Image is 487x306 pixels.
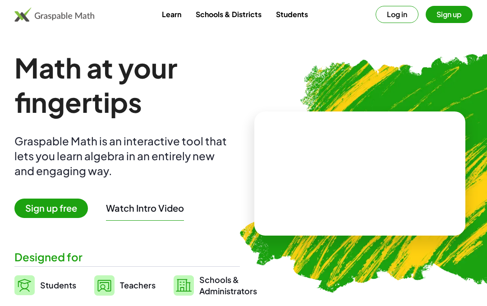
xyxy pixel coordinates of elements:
a: Students [269,6,315,23]
div: Graspable Math is an interactive tool that lets you learn algebra in an entirely new and engaging... [14,134,231,178]
a: Learn [155,6,188,23]
button: Log in [376,6,418,23]
img: svg%3e [94,275,115,296]
button: Sign up [426,6,473,23]
span: Sign up free [14,199,88,218]
a: Schools & Districts [188,6,269,23]
span: Students [40,280,76,290]
span: Teachers [120,280,156,290]
a: Schools &Administrators [174,274,257,297]
img: svg%3e [174,275,194,296]
video: What is this? This is dynamic math notation. Dynamic math notation plays a central role in how Gr... [292,139,427,207]
a: Students [14,274,76,297]
div: Designed for [14,250,240,264]
button: Watch Intro Video [106,202,184,214]
img: svg%3e [14,275,35,295]
span: Schools & Administrators [199,274,257,297]
a: Teachers [94,274,156,297]
h1: Math at your fingertips [14,51,240,119]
